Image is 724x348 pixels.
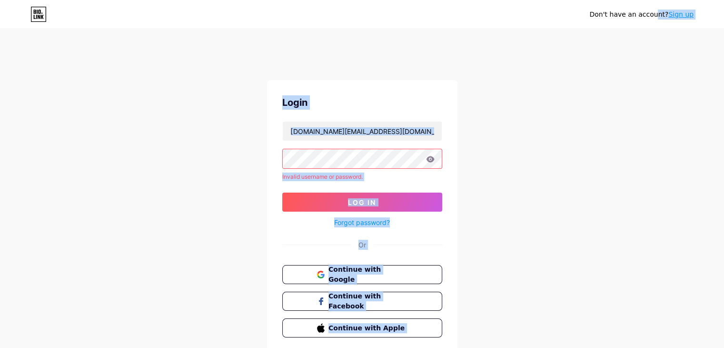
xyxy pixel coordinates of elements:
button: Log In [282,193,442,212]
input: Username [283,122,442,141]
a: Sign up [668,10,694,18]
button: Continue with Facebook [282,292,442,311]
span: Continue with Facebook [328,291,407,311]
span: Log In [348,198,376,206]
span: Continue with Apple [328,323,407,333]
span: Continue with Google [328,265,407,285]
button: Continue with Apple [282,318,442,338]
div: Don't have an account? [589,10,694,20]
button: Continue with Google [282,265,442,284]
a: Forgot password? [334,217,390,227]
div: Login [282,95,442,110]
div: Invalid username or password. [282,173,442,181]
div: Or [358,240,366,250]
